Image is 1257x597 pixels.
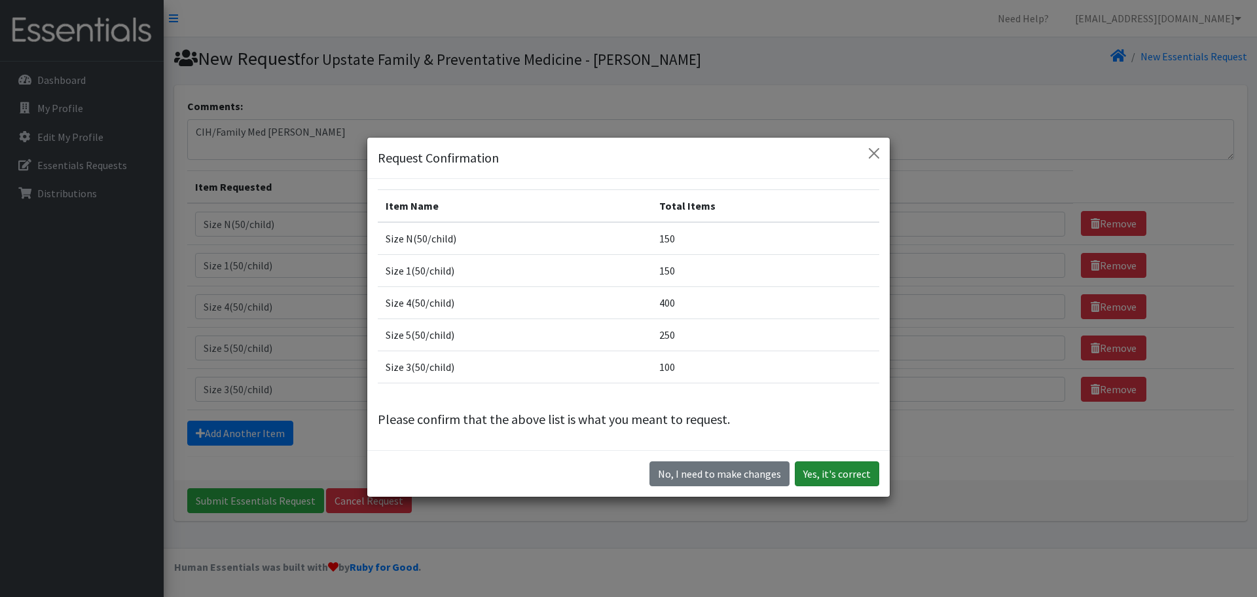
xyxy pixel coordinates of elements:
[378,410,879,429] p: Please confirm that the above list is what you meant to request.
[378,148,499,168] h5: Request Confirmation
[651,254,879,286] td: 150
[378,254,651,286] td: Size 1(50/child)
[651,318,879,351] td: 250
[378,189,651,222] th: Item Name
[651,222,879,255] td: 150
[378,286,651,318] td: Size 4(50/child)
[651,189,879,222] th: Total Items
[378,222,651,255] td: Size N(50/child)
[651,286,879,318] td: 400
[795,461,879,486] button: Yes, it's correct
[651,351,879,383] td: 100
[649,461,790,486] button: No I need to make changes
[864,143,884,164] button: Close
[378,318,651,351] td: Size 5(50/child)
[378,351,651,383] td: Size 3(50/child)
